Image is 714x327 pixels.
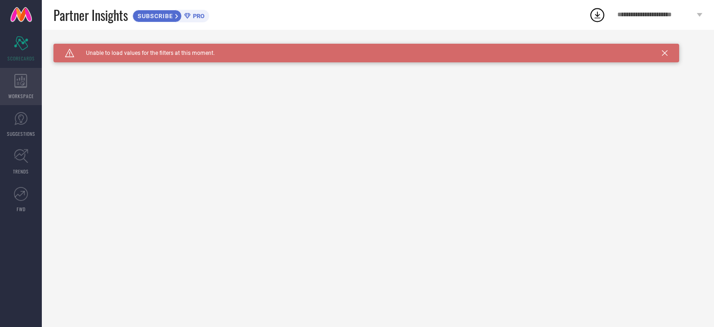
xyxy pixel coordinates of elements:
[53,44,702,51] div: Unable to load filters at this moment. Please try later.
[8,93,34,100] span: WORKSPACE
[13,168,29,175] span: TRENDS
[191,13,205,20] span: PRO
[7,130,35,137] span: SUGGESTIONS
[74,50,215,56] span: Unable to load values for the filters at this moment.
[589,7,606,23] div: Open download list
[7,55,35,62] span: SCORECARDS
[133,13,175,20] span: SUBSCRIBE
[17,206,26,213] span: FWD
[132,7,209,22] a: SUBSCRIBEPRO
[53,6,128,25] span: Partner Insights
